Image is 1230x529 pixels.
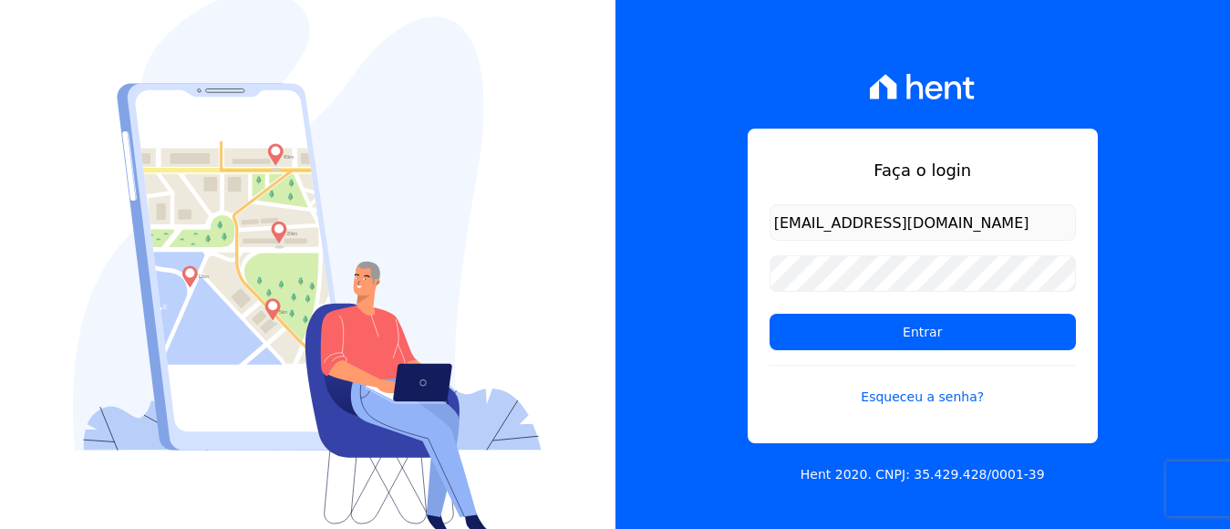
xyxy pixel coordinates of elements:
[770,314,1076,350] input: Entrar
[770,158,1076,182] h1: Faça o login
[801,465,1045,484] p: Hent 2020. CNPJ: 35.429.428/0001-39
[770,204,1076,241] input: Email
[770,365,1076,407] a: Esqueceu a senha?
